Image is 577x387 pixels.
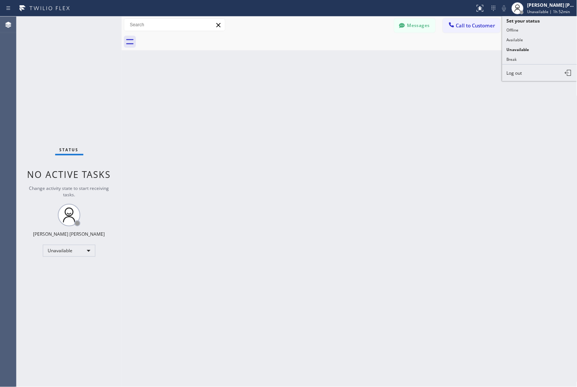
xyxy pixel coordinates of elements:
div: [PERSON_NAME] [PERSON_NAME] [33,231,105,237]
button: Call to Customer [443,18,500,33]
span: Unavailable | 1h 52min [527,9,570,14]
span: Call to Customer [456,22,496,29]
span: No active tasks [27,168,111,181]
div: Unavailable [43,245,95,257]
div: [PERSON_NAME] [PERSON_NAME] [527,2,575,8]
button: Mute [499,3,509,14]
span: Status [60,147,79,152]
button: Messages [394,18,435,33]
span: Change activity state to start receiving tasks. [29,185,109,198]
input: Search [124,19,225,31]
